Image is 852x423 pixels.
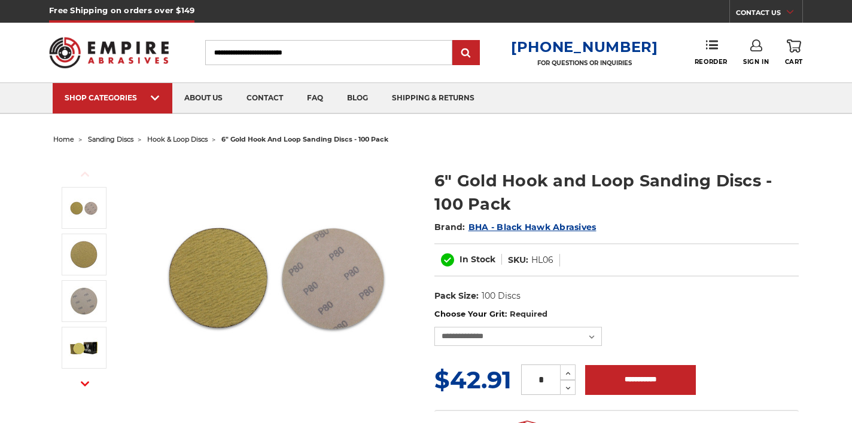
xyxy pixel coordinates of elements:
[69,286,99,316] img: velcro backed 6" sanding disc
[65,93,160,102] div: SHOP CATEGORIES
[434,365,512,394] span: $42.91
[468,222,597,232] a: BHA - Black Hawk Abrasives
[482,290,521,302] dd: 100 Discs
[380,83,486,114] a: shipping & returns
[434,222,465,232] span: Brand:
[434,290,479,302] dt: Pack Size:
[785,58,803,66] span: Cart
[743,58,769,66] span: Sign In
[335,83,380,114] a: blog
[69,240,99,269] img: gold hook & loop sanding disc stack
[49,29,169,76] img: Empire Abrasives
[88,135,133,143] a: sanding discs
[71,371,99,397] button: Next
[69,333,99,363] img: BHA 6 inch gold hook and loop sanding disc pack
[511,59,658,67] p: FOR QUESTIONS OR INQUIRIES
[434,169,799,216] h1: 6" Gold Hook and Loop Sanding Discs - 100 Pack
[511,38,658,56] a: [PHONE_NUMBER]
[695,58,728,66] span: Reorder
[454,41,478,65] input: Submit
[736,6,802,23] a: CONTACT US
[695,39,728,65] a: Reorder
[510,309,547,318] small: Required
[295,83,335,114] a: faq
[434,308,799,320] label: Choose Your Grit:
[508,254,528,266] dt: SKU:
[172,83,235,114] a: about us
[53,135,74,143] a: home
[235,83,295,114] a: contact
[221,135,388,143] span: 6" gold hook and loop sanding discs - 100 pack
[147,135,208,143] a: hook & loop discs
[71,161,99,187] button: Previous
[531,254,553,266] dd: HL06
[785,39,803,66] a: Cart
[156,157,395,396] img: 6" inch hook & loop disc
[460,254,495,265] span: In Stock
[69,193,99,223] img: 6" inch hook & loop disc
